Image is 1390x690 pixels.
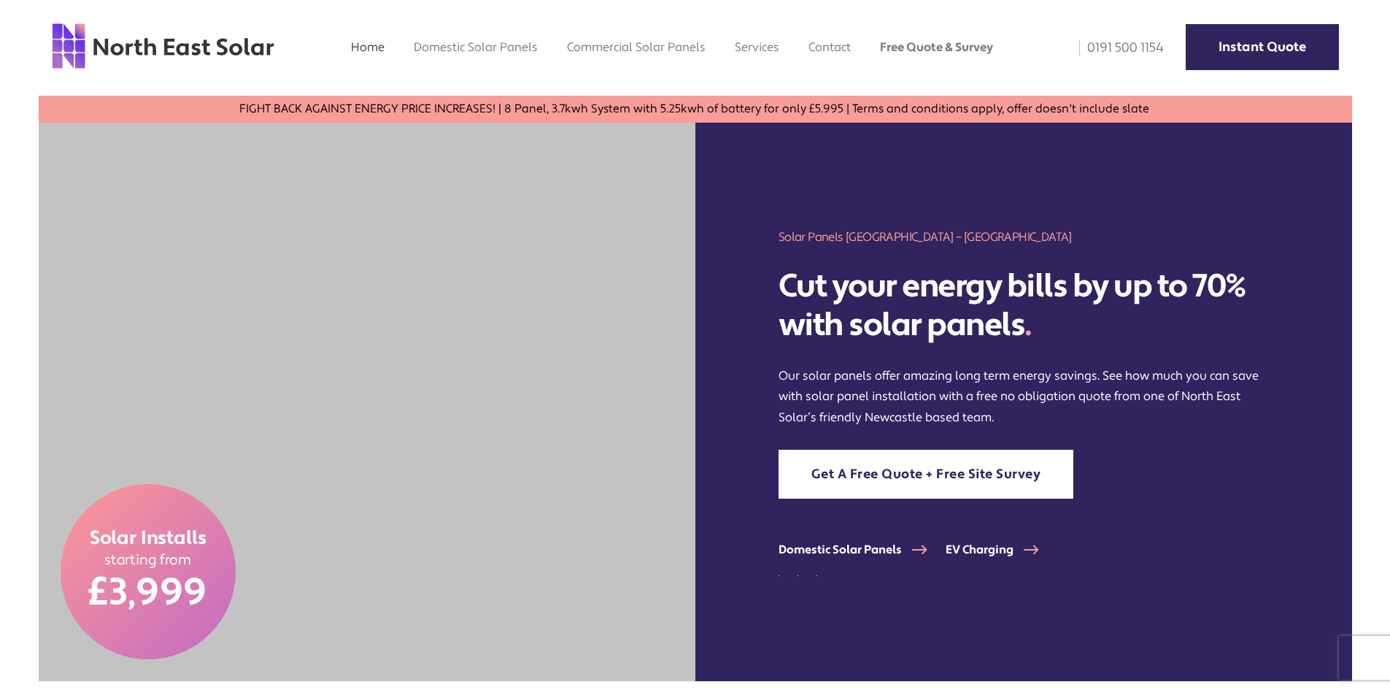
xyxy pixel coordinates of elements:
a: Services [735,39,779,55]
a: Get A Free Quote + Free Site Survey [779,450,1074,499]
span: £3,999 [88,569,207,617]
img: north east solar logo [51,22,275,70]
img: phone icon [1079,39,1080,56]
span: starting from [104,551,192,570]
a: Commercial Solar Panels [567,39,706,55]
img: two men holding a solar panel in the north east [39,123,695,681]
a: Home [351,39,385,55]
h2: Cut your energy bills by up to 70% with solar panels [779,267,1268,345]
a: Instant Quote [1186,24,1339,70]
a: EV Charging [946,543,1057,557]
span: Solar Installs [90,526,206,551]
span: . [1024,304,1032,345]
img: which logo [673,659,673,659]
a: Domestic Solar Panels [414,39,538,55]
h1: Solar Panels [GEOGRAPHIC_DATA] – [GEOGRAPHIC_DATA] [779,229,1268,245]
a: 0191 500 1154 [1069,39,1164,56]
a: Contact [808,39,851,55]
p: Our solar panels offer amazing long term energy savings. See how much you can save with solar pan... [779,366,1268,427]
a: Domestic Solar Panels [779,543,946,557]
a: Free Quote & Survey [880,39,993,55]
a: Solar Installs starting from £3,999 [61,484,236,659]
